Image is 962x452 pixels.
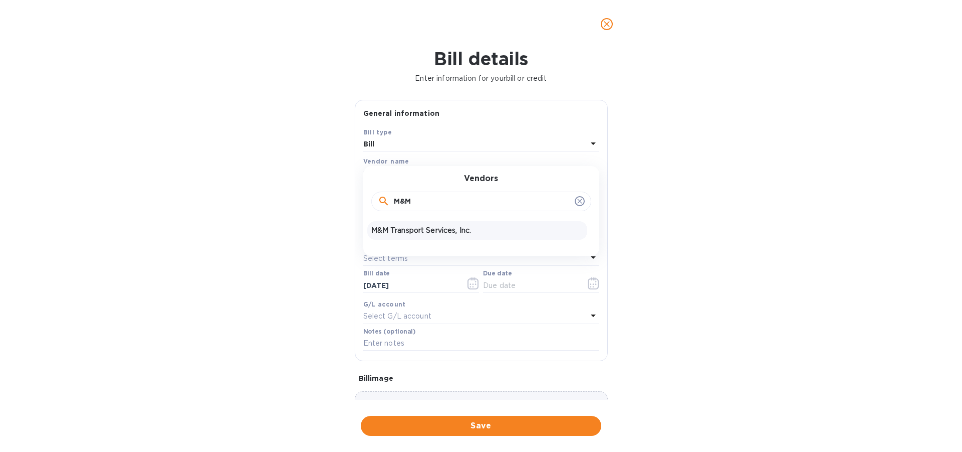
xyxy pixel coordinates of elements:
[8,48,954,69] h1: Bill details
[363,109,440,117] b: General information
[464,174,498,184] h3: Vendors
[363,253,408,264] p: Select terms
[363,168,433,179] p: Select vendor name
[363,329,416,335] label: Notes (optional)
[361,416,601,436] button: Save
[363,300,406,308] b: G/L account
[359,373,604,383] p: Bill image
[8,73,954,84] p: Enter information for your bill or credit
[363,128,392,136] b: Bill type
[371,225,583,236] p: M&M Transport Services, Inc.
[483,271,512,277] label: Due date
[363,278,458,293] input: Select date
[369,420,593,432] span: Save
[483,278,578,293] input: Due date
[394,194,571,209] input: Search
[363,158,409,165] b: Vendor name
[363,336,599,351] input: Enter notes
[363,140,375,148] b: Bill
[363,271,390,277] label: Bill date
[363,311,431,322] p: Select G/L account
[595,12,619,36] button: close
